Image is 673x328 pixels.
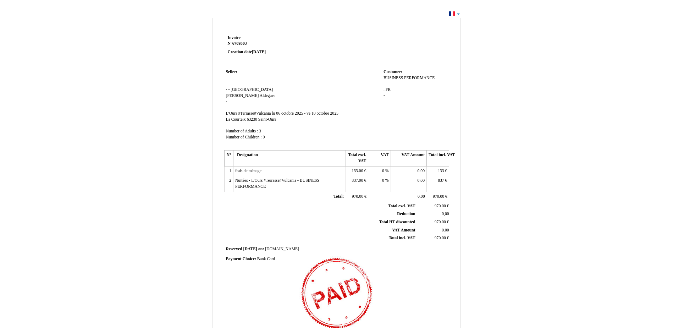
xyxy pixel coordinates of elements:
[346,166,368,176] td: €
[386,87,391,92] span: FR
[235,178,319,189] span: Nuitées - L'Ours #Terrasse#Vulcania - BUSINESS PERFORMANCE
[435,236,446,240] span: 970.00
[346,176,368,192] td: €
[382,169,384,173] span: 0
[435,204,446,208] span: 970.00
[258,247,264,251] span: on:
[346,192,368,202] td: €
[265,247,299,251] span: [DOMAIN_NAME]
[368,176,391,192] td: %
[435,220,446,224] span: 970.00
[392,228,415,233] span: VAT Amount
[352,178,363,183] span: 837.00
[427,166,449,176] td: €
[438,169,444,173] span: 133
[397,212,415,216] span: Reduction
[233,151,346,166] th: Designation
[226,87,227,92] span: -
[427,151,449,166] th: Total incl. VAT
[379,220,415,224] span: Total HT discounted
[427,176,449,192] td: €
[438,178,444,183] span: 837
[433,194,444,199] span: 970.00
[252,50,266,54] span: [DATE]
[384,93,385,98] span: -
[224,151,233,166] th: N°
[417,218,450,226] td: €
[226,129,258,133] span: Number of Adults :
[226,247,242,251] span: Reserved
[243,247,257,251] span: [DATE]
[226,135,262,140] span: Number of Children :
[427,192,449,202] td: €
[368,151,391,166] th: VAT
[247,117,257,122] span: 63230
[442,228,449,233] span: 0.00
[263,135,265,140] span: 0
[418,194,425,199] span: 0.00
[260,93,275,98] span: Aldeguer
[272,111,338,116] span: lu 06 octobre 2025 - ve 10 octobre 2025
[418,169,425,173] span: 0.00
[417,202,450,210] td: €
[226,70,237,74] span: Seller:
[228,35,241,40] span: Invoice
[226,99,227,104] span: -
[384,87,385,92] span: .
[384,76,403,80] span: BUSINESS
[333,194,344,199] span: Total:
[224,166,233,176] td: 1
[226,117,246,122] span: La Courteix
[417,234,450,242] td: €
[228,41,313,47] strong: N°
[231,87,273,92] span: [GEOGRAPHIC_DATA]
[346,151,368,166] th: Total excl. VAT
[389,236,415,240] span: Total incl. VAT
[258,117,276,122] span: Saint-Ours
[259,129,261,133] span: 3
[368,166,391,176] td: %
[388,204,415,208] span: Total excl. VAT
[257,257,275,261] span: Bank Card
[228,87,230,92] span: -
[352,169,363,173] span: 133.00
[384,70,402,74] span: Customer:
[418,178,425,183] span: 0.00
[228,50,266,54] strong: Creation date
[352,194,363,199] span: 970.00
[226,257,256,261] span: Payment Choice:
[391,151,426,166] th: VAT Amount
[235,169,261,173] span: frais de ménage
[226,111,271,116] span: L'Ours #Terrasse#Vulcania
[404,76,435,80] span: PERFORMANCE
[382,178,384,183] span: 0
[232,41,247,46] span: 6709503
[226,93,259,98] span: [PERSON_NAME]
[226,76,227,80] span: -
[442,212,449,216] span: 0,00
[226,82,227,86] span: -
[224,176,233,192] td: 2
[384,82,385,86] span: -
